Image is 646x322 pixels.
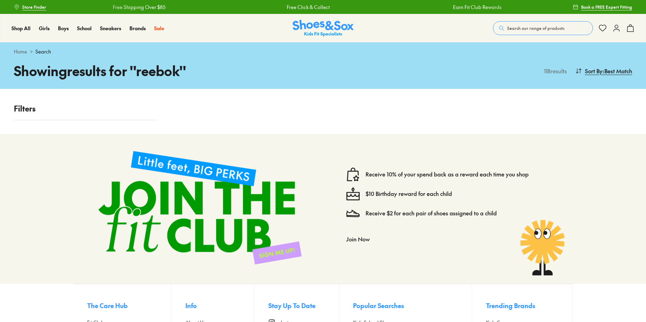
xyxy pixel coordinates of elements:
[585,67,603,75] span: Sort By
[284,3,327,11] a: Free Click & Collect
[268,298,339,313] button: Stay Up To Date
[77,25,92,32] a: School
[293,20,354,37] a: Shoes & Sox
[22,4,46,10] span: Store Finder
[486,301,535,310] span: Trending Brands
[11,25,31,32] a: Shop All
[185,301,197,310] span: Info
[573,1,632,13] a: Book a FREE Expert Fitting
[58,25,69,32] a: Boys
[346,206,360,220] img: Vector_3098.svg
[603,67,632,75] span: : Best Match
[575,63,632,79] button: Sort By:Best Match
[14,48,632,55] div: >
[14,48,27,55] a: Home
[14,1,46,13] a: Store Finder
[493,21,593,35] button: Search our range of products
[507,25,564,31] span: Search our range of products
[39,25,50,32] a: Girls
[87,301,128,310] span: The Care Hub
[581,4,632,10] span: Book a FREE Expert Fitting
[346,187,360,201] img: cake--candle-birthday-event-special-sweet-cake-bake.svg
[353,298,472,313] button: Popular Searches
[14,103,158,114] p: Filters
[346,231,370,247] button: Join Now
[268,301,316,310] span: Stay Up To Date
[14,61,323,81] h1: Showing results for " reebok "
[450,3,498,11] a: Earn Fit Club Rewards
[293,20,354,37] img: SNS_Logo_Responsive.svg
[100,25,121,32] a: Sneakers
[366,190,452,198] a: $10 Birthday reward for each child
[366,171,529,178] a: Receive 10% of your spend back as a reward each time you shop
[185,298,254,313] button: Info
[541,67,567,75] p: 118 results
[87,298,171,313] button: The Care Hub
[110,3,162,11] a: Free Shipping Over $85
[353,301,404,310] span: Popular Searches
[129,25,146,32] a: Brands
[346,167,360,181] img: vector1.svg
[366,209,497,217] a: Receive $2 for each pair of shoes assigned to a child
[154,25,164,32] a: Sale
[486,298,559,313] button: Trending Brands
[87,140,313,275] img: sign-up-footer.png
[35,48,51,55] span: Search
